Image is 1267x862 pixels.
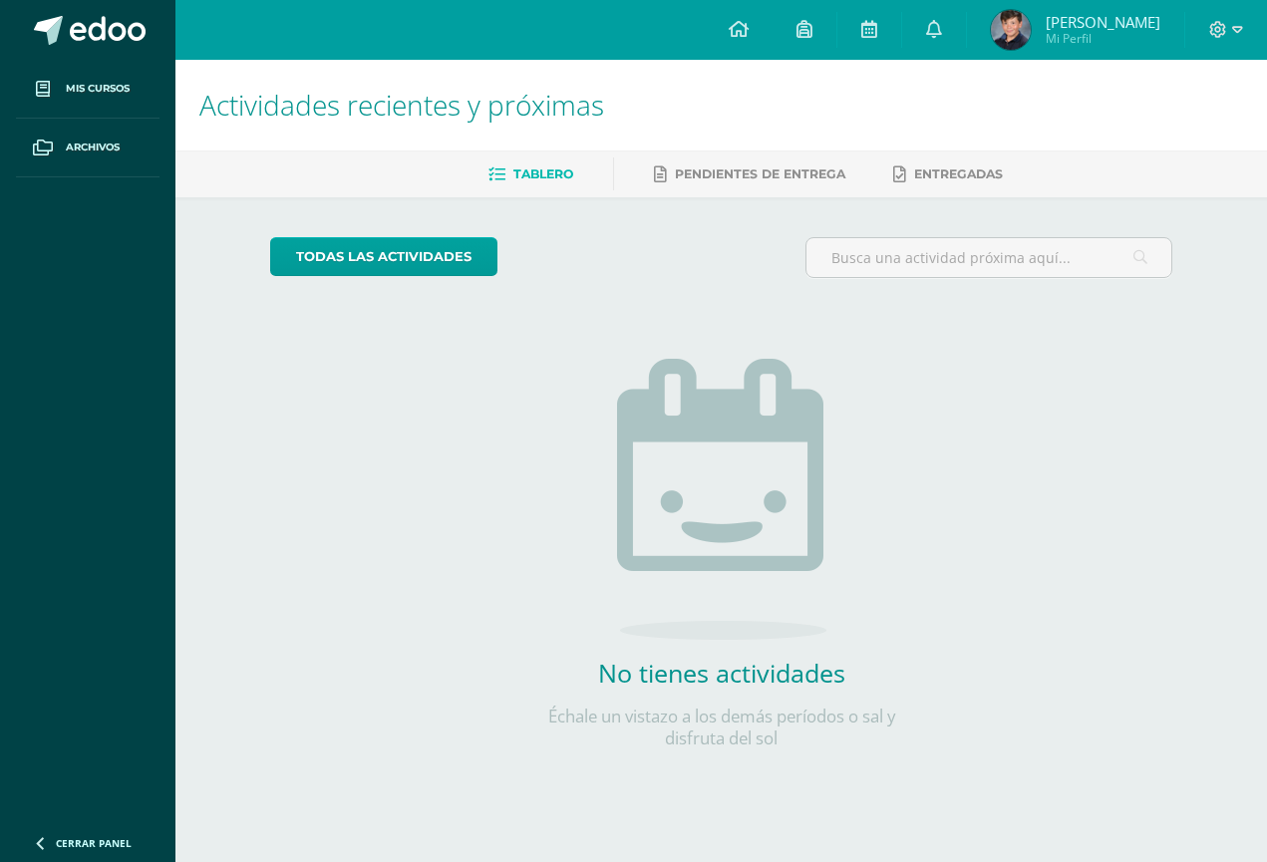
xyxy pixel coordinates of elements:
[914,166,1003,181] span: Entregadas
[617,359,826,640] img: no_activities.png
[16,119,159,177] a: Archivos
[522,706,921,749] p: Échale un vistazo a los demás períodos o sal y disfruta del sol
[806,238,1171,277] input: Busca una actividad próxima aquí...
[488,158,573,190] a: Tablero
[16,60,159,119] a: Mis cursos
[675,166,845,181] span: Pendientes de entrega
[893,158,1003,190] a: Entregadas
[991,10,1031,50] img: 9e7d15a7df74504af05695bdc0a4daf2.png
[654,158,845,190] a: Pendientes de entrega
[56,836,132,850] span: Cerrar panel
[1046,12,1160,32] span: [PERSON_NAME]
[522,656,921,690] h2: No tienes actividades
[1046,30,1160,47] span: Mi Perfil
[270,237,497,276] a: todas las Actividades
[513,166,573,181] span: Tablero
[66,140,120,155] span: Archivos
[66,81,130,97] span: Mis cursos
[199,86,604,124] span: Actividades recientes y próximas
